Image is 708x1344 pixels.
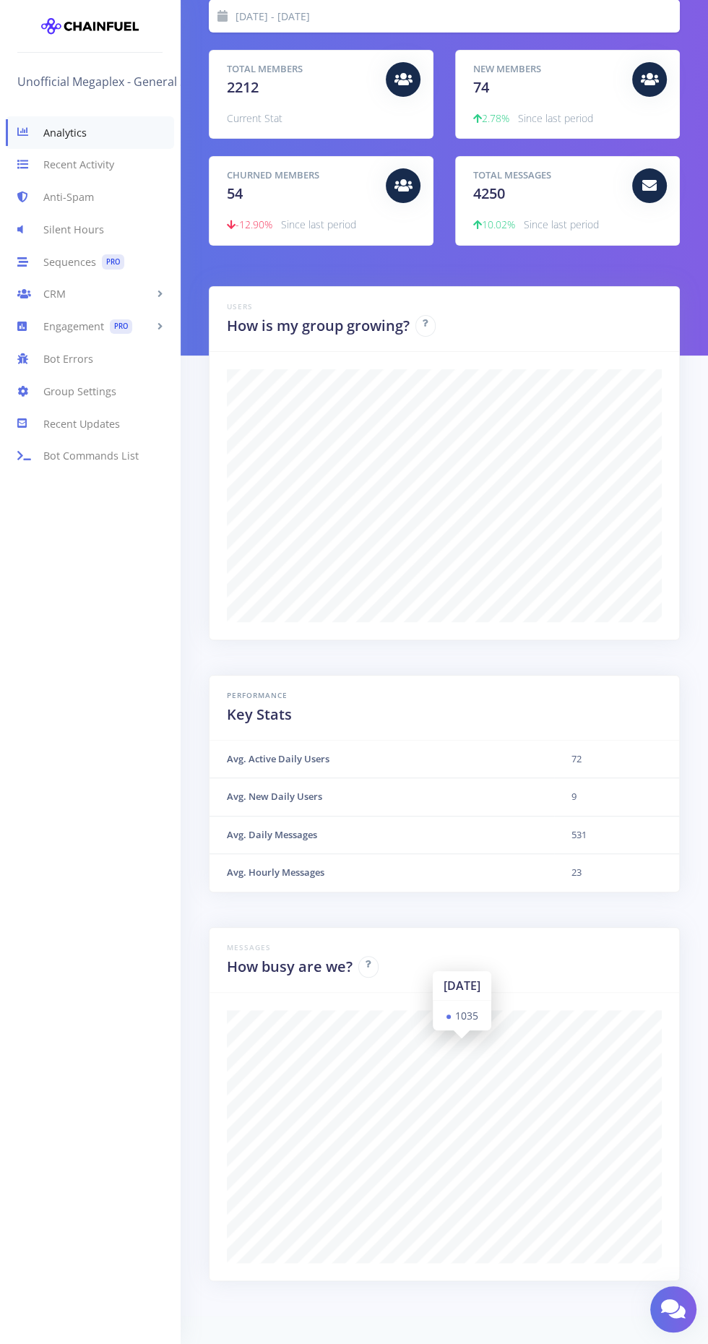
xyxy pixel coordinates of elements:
[473,62,621,77] h5: New Members
[102,254,124,270] span: PRO
[210,816,554,854] th: Avg. Daily Messages
[455,1008,478,1023] span: 1035
[473,168,621,183] h5: Total Messages
[227,704,662,725] h2: Key Stats
[41,12,139,40] img: chainfuel-logo
[227,62,375,77] h5: Total Members
[110,319,132,335] span: PRO
[554,741,679,778] td: 72
[210,854,554,892] th: Avg. Hourly Messages
[227,184,243,203] span: 54
[227,168,375,183] h5: Churned Members
[473,111,509,125] span: 2.78%
[227,942,662,953] h6: Messages
[17,70,240,93] a: Unofficial Megaplex - General SFW Chat
[554,816,679,854] td: 531
[518,111,593,125] span: Since last period
[210,741,554,778] th: Avg. Active Daily Users
[433,971,491,1001] h3: [DATE]
[210,778,554,817] th: Avg. New Daily Users
[6,116,174,149] a: Analytics
[227,217,272,231] span: -12.90%
[227,77,259,97] span: 2212
[524,217,599,231] span: Since last period
[227,111,282,125] span: Current Stat
[554,854,679,892] td: 23
[227,301,662,312] h6: Users
[554,778,679,817] td: 9
[473,217,515,231] span: 10.02%
[227,690,662,701] h6: Performance
[473,77,489,97] span: 74
[473,184,505,203] span: 4250
[227,956,353,978] h2: How busy are we?
[227,315,410,337] h2: How is my group growing?
[281,217,356,231] span: Since last period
